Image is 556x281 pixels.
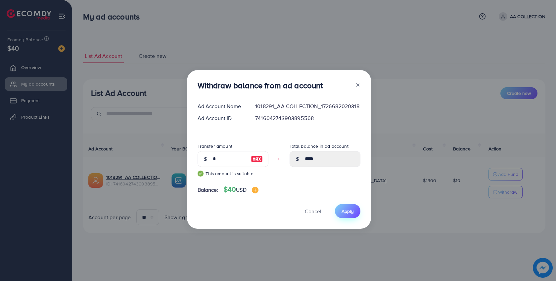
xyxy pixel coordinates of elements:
button: Apply [335,204,360,218]
span: USD [236,186,246,193]
span: Balance: [198,186,218,194]
div: 1018291_AA COLLECTION_1726682020318 [250,102,365,110]
span: Cancel [305,208,321,215]
span: Apply [342,208,354,215]
h3: Withdraw balance from ad account [198,81,323,90]
div: Ad Account ID [192,114,250,122]
small: This amount is suitable [198,170,268,177]
label: Transfer amount [198,143,232,149]
h4: $40 [224,185,258,194]
div: Ad Account Name [192,102,250,110]
img: image [252,187,258,193]
img: image [251,155,263,163]
label: Total balance in ad account [290,143,348,149]
img: guide [198,171,204,177]
button: Cancel [297,204,330,218]
div: 7416042743903895568 [250,114,365,122]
